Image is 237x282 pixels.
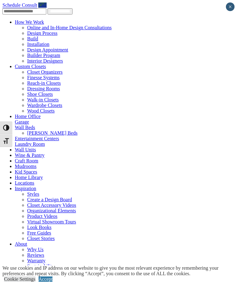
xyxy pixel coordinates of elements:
a: Virtual Showroom Tours [27,219,76,224]
a: Online and In-Home Design Consultations [27,25,112,30]
a: Finesse Systems [27,75,60,80]
button: Close [226,2,235,11]
a: Kid Spaces [15,169,37,174]
a: Installation [27,42,49,47]
a: Closet Accessory Videos [27,202,76,208]
input: Submit button for Find Location [48,8,73,14]
a: About [15,241,27,247]
a: Product Videos [27,214,57,219]
a: Closet Stories [27,236,55,241]
a: Custom Closets [15,64,46,69]
a: Laundry Room [15,141,45,147]
a: Mudrooms [15,164,36,169]
a: Reach-in Closets [27,80,61,86]
a: Why Us [27,247,44,252]
a: Inspiration [15,186,36,191]
a: Accept [39,276,52,282]
a: Call [38,2,47,8]
a: Wine & Pantry [15,153,44,158]
div: We use cookies and IP address on our website to give you the most relevant experience by remember... [2,265,237,276]
a: Craft Room [15,158,38,163]
a: Home Office [15,114,41,119]
a: Entertainment Centers [15,136,59,141]
a: Garage [15,119,29,125]
a: Organizational Elements [27,208,76,213]
a: Build [27,36,38,41]
a: Wardrobe Closets [27,103,62,108]
a: Create a Design Board [27,197,72,202]
a: Wall Units [15,147,36,152]
a: Look Books [27,225,52,230]
input: Enter your Zip code [2,8,46,14]
a: Dressing Rooms [27,86,60,91]
a: Closet Organizers [27,69,63,75]
a: Cookie Settings [4,276,35,282]
a: Interior Designers [27,58,63,63]
a: Locations [15,180,34,186]
a: Reviews [27,252,44,258]
a: Warranty [27,258,45,263]
a: Schedule Consult [2,2,37,8]
a: Builder Program [27,53,60,58]
a: Home Library [15,175,43,180]
a: Wood Closets [27,108,55,113]
a: Sustainability [27,264,54,269]
a: Styles [27,191,39,197]
a: [PERSON_NAME] Beds [27,130,77,136]
a: Design Process [27,31,57,36]
a: How We Work [15,19,44,25]
a: Wall Beds [15,125,35,130]
a: Walk-in Closets [27,97,59,102]
a: Shoe Closets [27,92,53,97]
a: Design Appointment [27,47,68,52]
a: Free Guides [27,230,51,235]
